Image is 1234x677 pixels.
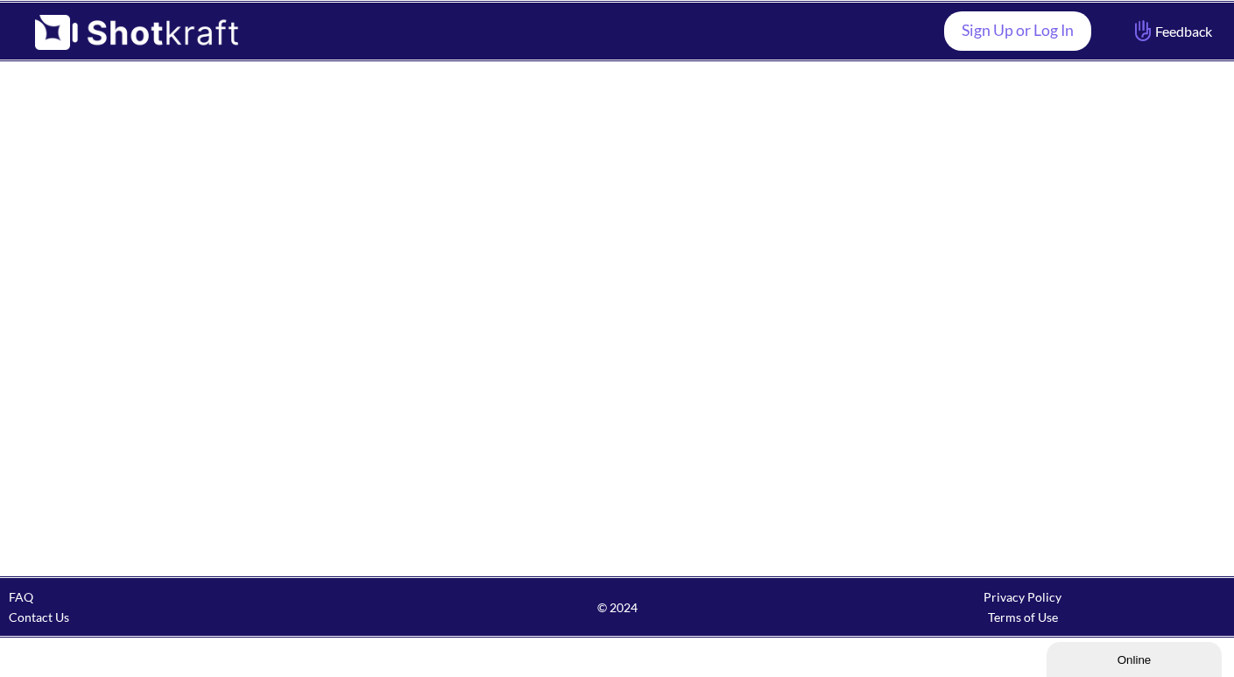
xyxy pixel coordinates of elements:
span: Feedback [1131,21,1212,41]
img: Hand Icon [1131,16,1155,46]
a: Sign Up or Log In [944,11,1091,51]
div: Privacy Policy [820,587,1225,607]
iframe: chat widget [1047,638,1225,677]
span: © 2024 [414,597,820,617]
div: Terms of Use [820,607,1225,627]
a: Contact Us [9,610,69,624]
a: FAQ [9,589,33,604]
